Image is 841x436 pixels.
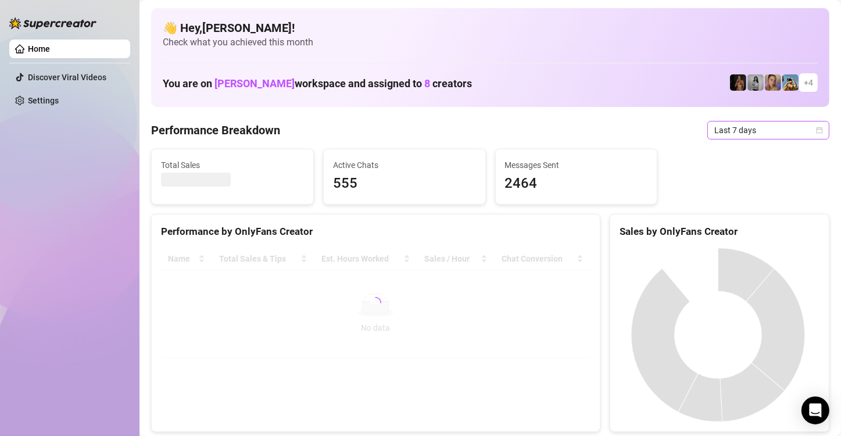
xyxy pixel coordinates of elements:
span: Total Sales [161,159,304,171]
a: Discover Viral Videos [28,73,106,82]
span: calendar [816,127,823,134]
a: Home [28,44,50,53]
span: Last 7 days [714,121,822,139]
img: A [747,74,764,91]
img: logo-BBDzfeDw.svg [9,17,96,29]
span: [PERSON_NAME] [214,77,295,90]
span: 8 [424,77,430,90]
h1: You are on workspace and assigned to creators [163,77,472,90]
h4: Performance Breakdown [151,122,280,138]
a: Settings [28,96,59,105]
span: Active Chats [333,159,476,171]
img: Babydanix [782,74,799,91]
img: the_bohema [730,74,746,91]
span: 2464 [505,173,648,195]
img: Cherry [765,74,781,91]
span: + 4 [804,76,813,89]
span: Messages Sent [505,159,648,171]
span: 555 [333,173,476,195]
div: Performance by OnlyFans Creator [161,224,591,240]
div: Sales by OnlyFans Creator [620,224,819,240]
h4: 👋 Hey, [PERSON_NAME] ! [163,20,818,36]
span: Check what you achieved this month [163,36,818,49]
div: Open Intercom Messenger [801,396,829,424]
span: loading [368,296,382,310]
